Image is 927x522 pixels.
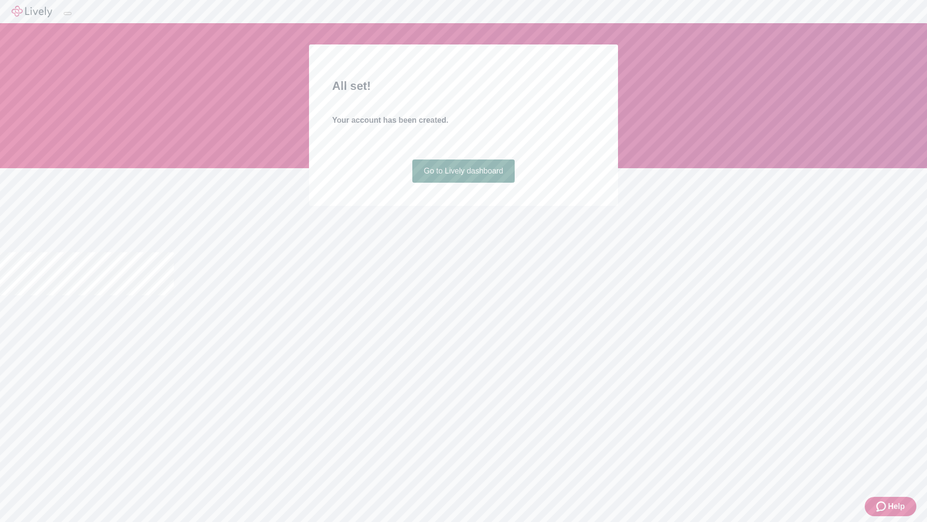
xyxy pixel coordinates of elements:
[888,501,905,512] span: Help
[865,497,916,516] button: Zendesk support iconHelp
[64,12,71,15] button: Log out
[332,115,595,126] h4: Your account has been created.
[12,6,52,17] img: Lively
[332,77,595,95] h2: All set!
[412,159,515,183] a: Go to Lively dashboard
[876,501,888,512] svg: Zendesk support icon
